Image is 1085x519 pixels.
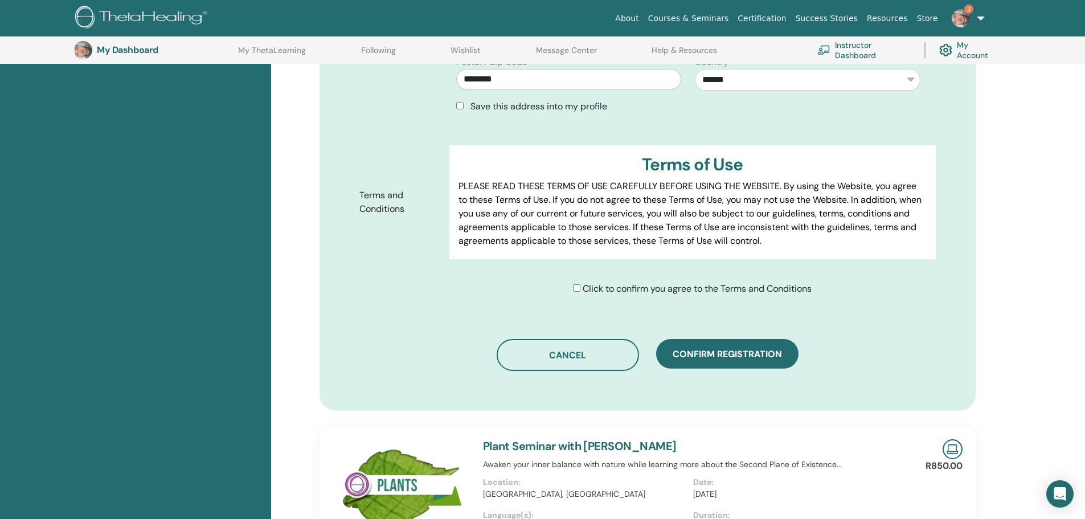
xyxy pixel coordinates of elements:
[693,476,896,488] p: Date:
[483,476,686,488] p: Location:
[361,46,396,64] a: Following
[483,439,677,453] a: Plant Seminar with [PERSON_NAME]
[75,6,211,31] img: logo.png
[939,41,952,60] img: cog.svg
[470,100,607,112] span: Save this address into my profile
[97,44,211,55] h3: My Dashboard
[791,8,862,29] a: Success Stories
[926,459,963,473] p: R850.00
[912,8,943,29] a: Store
[458,154,926,175] h3: Terms of Use
[939,38,1000,63] a: My Account
[733,8,791,29] a: Certification
[458,257,926,421] p: Lor IpsumDolorsi.ame Cons adipisci elits do eiusm tem incid, utl etdol, magnaali eni adminimve qu...
[611,8,643,29] a: About
[943,439,963,459] img: Live Online Seminar
[862,8,912,29] a: Resources
[1046,480,1074,508] div: Open Intercom Messenger
[583,283,812,295] span: Click to confirm you agree to the Terms and Conditions
[817,38,911,63] a: Instructor Dashboard
[497,339,639,371] button: Cancel
[74,41,92,59] img: default.jpg
[693,488,896,500] p: [DATE]
[238,46,306,64] a: My ThetaLearning
[458,179,926,248] p: PLEASE READ THESE TERMS OF USE CAREFULLY BEFORE USING THE WEBSITE. By using the Website, you agre...
[451,46,481,64] a: Wishlist
[483,488,686,500] p: [GEOGRAPHIC_DATA], [GEOGRAPHIC_DATA]
[536,46,597,64] a: Message Center
[351,185,450,220] label: Terms and Conditions
[644,8,734,29] a: Courses & Seminars
[652,46,717,64] a: Help & Resources
[656,339,799,369] button: Confirm registration
[549,349,586,361] span: Cancel
[673,348,782,360] span: Confirm registration
[952,9,970,27] img: default.jpg
[483,459,903,471] p: Awaken your inner balance with nature while learning more about the Second Plane of Existence...
[964,5,973,14] span: 3
[817,45,830,55] img: chalkboard-teacher.svg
